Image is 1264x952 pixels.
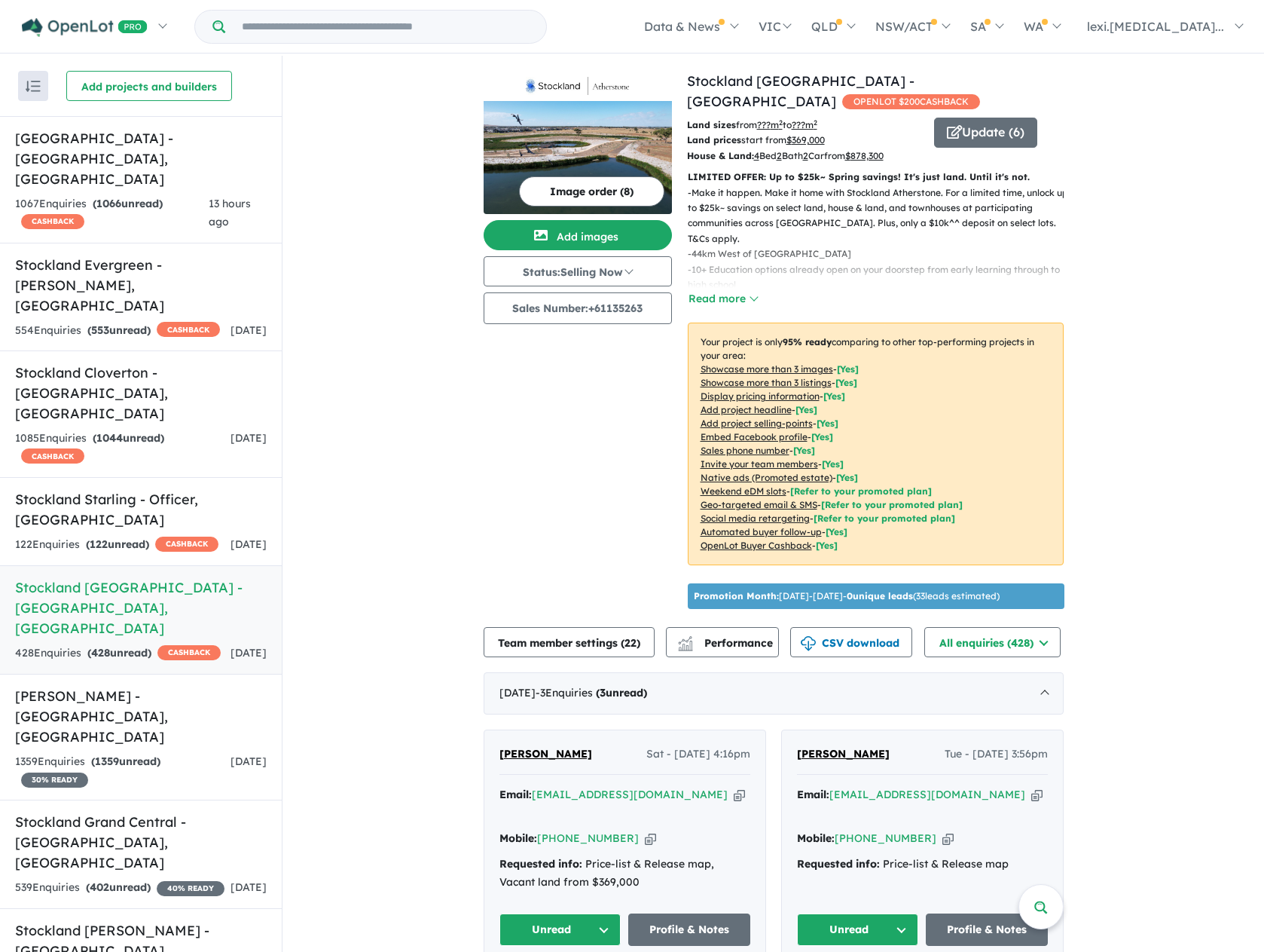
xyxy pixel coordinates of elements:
[814,118,817,127] sup: 2
[790,485,932,497] span: [Refer to your promoted plan]
[779,118,783,127] sup: 2
[93,197,163,210] strong: ( unread)
[754,150,759,161] u: 4
[826,526,847,537] span: [Yes]
[91,755,160,768] strong: ( unread)
[484,672,1064,715] div: [DATE]
[687,119,736,130] b: Land sizes
[757,119,783,130] u: ??? m
[21,214,84,229] span: CASHBACK
[701,404,792,415] u: Add project headline
[797,856,1048,874] div: Price-list & Release map
[15,577,267,638] h5: Stockland [GEOGRAPHIC_DATA] - [GEOGRAPHIC_DATA] , [GEOGRAPHIC_DATA]
[816,540,838,551] span: [Yes]
[21,448,84,464] span: CASHBACK
[694,589,1000,603] p: [DATE] - [DATE] - ( 33 leads estimated)
[537,831,639,845] a: [PHONE_NUMBER]
[835,377,857,388] span: [ Yes ]
[795,404,817,415] span: [ Yes ]
[90,537,108,551] span: 122
[228,11,543,43] input: Try estate name, suburb, builder or developer
[687,133,923,148] p: start from
[797,914,919,946] button: Unread
[803,150,808,161] u: 2
[701,499,817,510] u: Geo-targeted email & SMS
[22,18,148,37] img: Openlot PRO Logo White
[793,445,815,456] span: [ Yes ]
[231,755,267,768] span: [DATE]
[701,513,810,524] u: Social media retargeting
[519,176,664,207] button: Image order (8)
[701,377,832,388] u: Showcase more than 3 listings
[499,745,592,764] a: [PERSON_NAME]
[945,745,1048,764] span: Tue - [DATE] 3:56pm
[15,536,218,554] div: 122 Enquir ies
[624,636,637,650] span: 22
[842,94,980,109] span: OPENLOT $ 200 CASHBACK
[1031,787,1043,803] button: Copy
[231,323,267,337] span: [DATE]
[688,262,1076,293] p: - 10+ Education options already open on your doorstep from early learning through to high school
[797,747,890,761] span: [PERSON_NAME]
[797,745,890,764] a: [PERSON_NAME]
[792,119,817,130] u: ???m
[821,499,963,510] span: [Refer to your promoted plan]
[701,526,822,537] u: Automated buyer follow-up
[687,134,741,145] b: Land prices
[87,323,151,337] strong: ( unread)
[701,363,833,375] u: Showcase more than 3 images
[15,753,231,789] div: 1359 Enquir ies
[15,879,224,897] div: 539 Enquir ies
[600,686,606,699] span: 3
[688,323,1064,565] p: Your project is only comparing to other top-performing projects in your area: - - - - - - - - - -...
[15,812,267,873] h5: Stockland Grand Central - [GEOGRAPHIC_DATA] , [GEOGRAPHIC_DATA]
[596,686,647,699] strong: ( unread)
[231,537,267,551] span: [DATE]
[499,831,537,845] strong: Mobile:
[157,322,220,337] span: CASHBACK
[15,363,267,424] h5: Stockland Cloverton - [GEOGRAPHIC_DATA] , [GEOGRAPHIC_DATA]
[499,856,750,892] div: Price-list & Release map, Vacant land from $369,000
[701,540,812,551] u: OpenLot Buyer Cashback
[484,256,672,286] button: Status:Selling Now
[666,627,779,657] button: Performance
[26,81,41,92] img: sort.svg
[15,644,221,663] div: 428 Enquir ies
[687,118,923,133] p: from
[688,290,759,308] button: Read more
[95,755,119,768] span: 1359
[790,627,912,657] button: CSV download
[688,246,1076,262] p: - 44km West of [GEOGRAPHIC_DATA]
[829,788,1025,801] a: [EMAIL_ADDRESS][DOMAIN_NAME]
[934,118,1037,148] button: Update (6)
[678,641,693,650] img: bar-chart.svg
[15,686,267,747] h5: [PERSON_NAME] - [GEOGRAPHIC_DATA] , [GEOGRAPHIC_DATA]
[231,646,267,660] span: [DATE]
[701,418,813,429] u: Add project selling-points
[15,489,267,530] h5: Stockland Starling - Officer , [GEOGRAPHIC_DATA]
[231,431,267,445] span: [DATE]
[15,128,267,189] h5: [GEOGRAPHIC_DATA] - [GEOGRAPHIC_DATA] , [GEOGRAPHIC_DATA]
[786,134,825,145] u: $ 369,000
[801,636,816,651] img: download icon
[797,788,829,801] strong: Email:
[86,537,149,551] strong: ( unread)
[231,880,267,894] span: [DATE]
[499,857,582,871] strong: Requested info:
[484,71,672,214] a: Stockland Atherstone - Strathtulloh LogoStockland Atherstone - Strathtulloh
[66,71,232,101] button: Add projects and builders
[532,788,728,801] a: [EMAIL_ADDRESS][DOMAIN_NAME]
[835,831,936,845] a: [PHONE_NUMBER]
[688,185,1076,247] p: - Make it happen. Make it home with Stockland Atherstone. For a limited time, unlock up to $25k~ ...
[783,336,832,347] b: 95 % ready
[91,323,109,337] span: 553
[734,787,745,803] button: Copy
[96,197,121,210] span: 1066
[15,195,209,231] div: 1067 Enquir ies
[96,431,123,445] span: 1044
[91,646,110,660] span: 428
[484,627,655,657] button: Team member settings (22)
[484,220,672,250] button: Add images
[701,431,808,442] u: Embed Facebook profile
[701,472,832,483] u: Native ads (Promoted estate)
